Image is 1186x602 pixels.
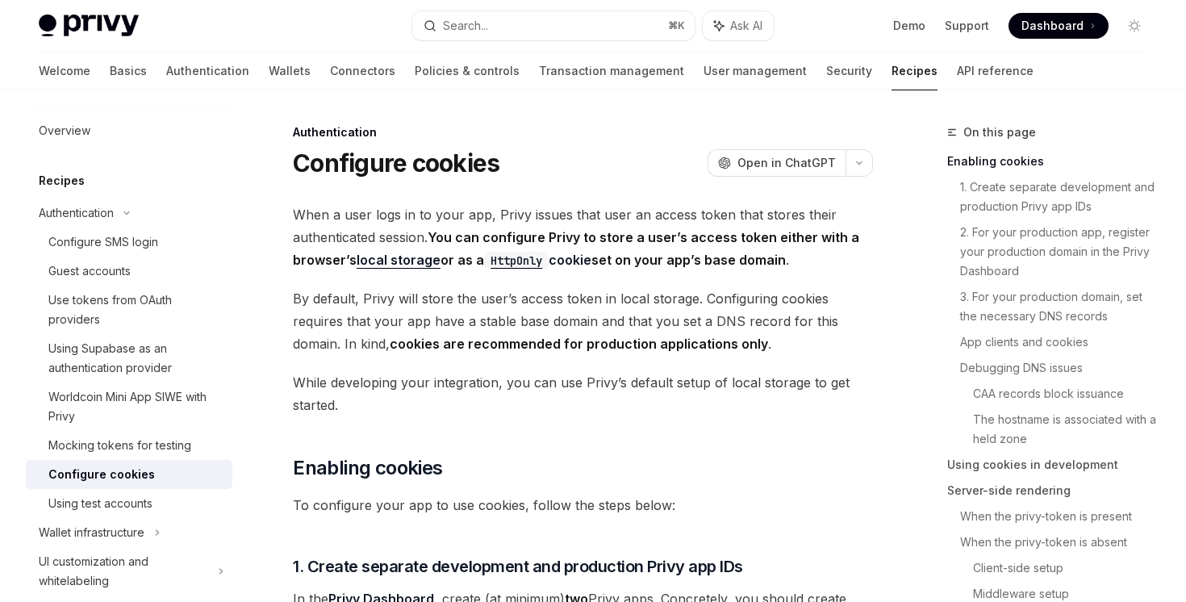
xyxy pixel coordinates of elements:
a: Using cookies in development [947,452,1160,478]
a: Policies & controls [415,52,520,90]
span: When a user logs in to your app, Privy issues that user an access token that stores their authent... [293,203,873,271]
span: While developing your integration, you can use Privy’s default setup of local storage to get star... [293,371,873,416]
span: Ask AI [730,18,762,34]
a: local storage [357,252,441,269]
div: Worldcoin Mini App SIWE with Privy [48,387,223,426]
div: Authentication [39,203,114,223]
div: Wallet infrastructure [39,523,144,542]
a: Configure SMS login [26,228,232,257]
h5: Recipes [39,171,85,190]
a: 3. For your production domain, set the necessary DNS records [960,284,1160,329]
span: 1. Create separate development and production Privy app IDs [293,555,743,578]
span: To configure your app to use cookies, follow the steps below: [293,494,873,516]
button: Toggle dark mode [1121,13,1147,39]
a: The hostname is associated with a held zone [973,407,1160,452]
a: Welcome [39,52,90,90]
div: Configure cookies [48,465,155,484]
div: Configure SMS login [48,232,158,252]
a: Guest accounts [26,257,232,286]
div: Guest accounts [48,261,131,281]
div: UI customization and whitelabeling [39,552,208,591]
a: Overview [26,116,232,145]
a: Use tokens from OAuth providers [26,286,232,334]
button: Ask AI [703,11,774,40]
span: ⌘ K [668,19,685,32]
a: HttpOnlycookie [484,252,591,268]
div: Search... [443,16,488,36]
button: Open in ChatGPT [708,149,846,177]
a: App clients and cookies [960,329,1160,355]
a: Using test accounts [26,489,232,518]
div: Authentication [293,124,873,140]
a: Demo [893,18,925,34]
span: By default, Privy will store the user’s access token in local storage. Configuring cookies requir... [293,287,873,355]
button: Search...⌘K [412,11,694,40]
a: When the privy-token is absent [960,529,1160,555]
a: User management [704,52,807,90]
a: Enabling cookies [947,148,1160,174]
a: Support [945,18,989,34]
a: When the privy-token is present [960,504,1160,529]
img: light logo [39,15,139,37]
div: Using Supabase as an authentication provider [48,339,223,378]
a: Transaction management [539,52,684,90]
span: On this page [963,123,1036,142]
span: Dashboard [1021,18,1084,34]
code: HttpOnly [484,252,549,270]
strong: cookies are recommended for production applications only [390,336,768,352]
h1: Configure cookies [293,148,499,178]
a: Configure cookies [26,460,232,489]
a: Wallets [269,52,311,90]
a: Recipes [892,52,938,90]
strong: You can configure Privy to store a user’s access token either with a browser’s or as a set on you... [293,229,859,269]
a: Security [826,52,872,90]
span: Enabling cookies [293,455,442,481]
div: Use tokens from OAuth providers [48,291,223,329]
a: Mocking tokens for testing [26,431,232,460]
a: API reference [957,52,1034,90]
a: Using Supabase as an authentication provider [26,334,232,383]
div: Using test accounts [48,494,152,513]
a: Server-side rendering [947,478,1160,504]
a: Worldcoin Mini App SIWE with Privy [26,383,232,431]
a: Dashboard [1009,13,1109,39]
a: Basics [110,52,147,90]
a: CAA records block issuance [973,381,1160,407]
a: Debugging DNS issues [960,355,1160,381]
a: 1. Create separate development and production Privy app IDs [960,174,1160,219]
div: Mocking tokens for testing [48,436,191,455]
div: Overview [39,121,90,140]
span: Open in ChatGPT [737,155,836,171]
a: Authentication [166,52,249,90]
a: Connectors [330,52,395,90]
a: Client-side setup [973,555,1160,581]
a: 2. For your production app, register your production domain in the Privy Dashboard [960,219,1160,284]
